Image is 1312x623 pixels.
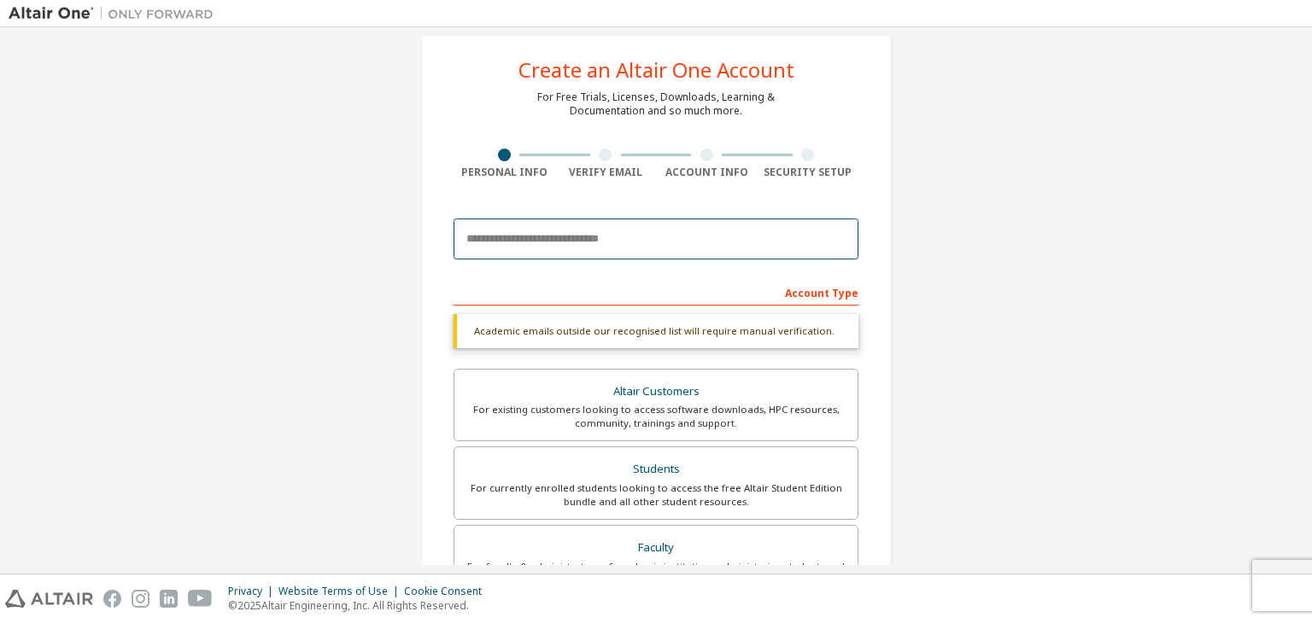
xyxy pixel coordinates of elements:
[465,457,847,481] div: Students
[132,590,149,608] img: instagram.svg
[465,380,847,404] div: Altair Customers
[228,585,278,598] div: Privacy
[465,560,847,587] div: For faculty & administrators of academic institutions administering students and accessing softwa...
[656,166,758,179] div: Account Info
[518,60,794,80] div: Create an Altair One Account
[160,590,178,608] img: linkedin.svg
[758,166,859,179] div: Security Setup
[188,590,213,608] img: youtube.svg
[103,590,121,608] img: facebook.svg
[5,590,93,608] img: altair_logo.svg
[9,5,222,22] img: Altair One
[465,481,847,509] div: For currently enrolled students looking to access the free Altair Student Edition bundle and all ...
[454,166,555,179] div: Personal Info
[465,536,847,560] div: Faculty
[404,585,492,598] div: Cookie Consent
[454,278,858,306] div: Account Type
[555,166,657,179] div: Verify Email
[465,403,847,430] div: For existing customers looking to access software downloads, HPC resources, community, trainings ...
[537,90,775,118] div: For Free Trials, Licenses, Downloads, Learning & Documentation and so much more.
[454,314,858,348] div: Academic emails outside our recognised list will require manual verification.
[278,585,404,598] div: Website Terms of Use
[228,598,492,613] p: © 2025 Altair Engineering, Inc. All Rights Reserved.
